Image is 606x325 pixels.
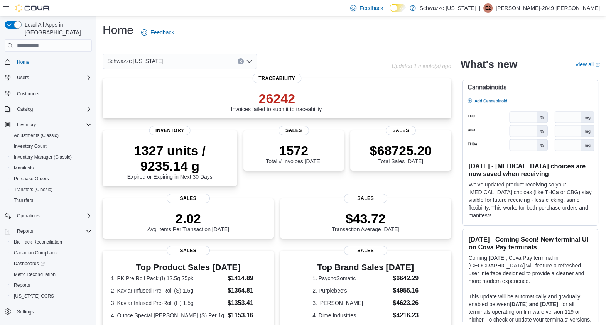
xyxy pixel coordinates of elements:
dd: $4623.26 [393,298,419,308]
a: Home [14,58,32,67]
a: View allExternal link [575,61,600,68]
span: [US_STATE] CCRS [14,293,54,299]
span: Settings [14,307,92,317]
a: Dashboards [11,259,48,268]
span: Settings [17,309,34,315]
span: Feedback [360,4,383,12]
a: Canadian Compliance [11,248,62,257]
button: Inventory Manager (Classic) [8,152,95,162]
span: Reports [17,228,33,234]
button: Catalog [2,104,95,115]
span: Customers [14,88,92,98]
span: Catalog [14,105,92,114]
span: Adjustments (Classic) [11,131,92,140]
a: Purchase Orders [11,174,52,183]
dd: $4955.16 [393,286,419,295]
span: Manifests [11,163,92,173]
span: E2 [485,3,491,13]
button: Reports [8,280,95,291]
span: Canadian Compliance [11,248,92,257]
button: Users [2,72,95,83]
button: Customers [2,88,95,99]
span: Sales [344,194,387,203]
dt: 1. PsychoSomatic [312,274,390,282]
dt: 4. Dime Industries [312,311,390,319]
h3: [DATE] - [MEDICAL_DATA] choices are now saved when receiving [469,162,592,178]
a: Transfers [11,196,36,205]
dt: 4. Ounce Special [PERSON_NAME] (S) Per 1g [111,311,225,319]
span: Home [17,59,29,65]
dt: 1. PK Pre Roll Pack (I) 12.5g 25pk [111,274,225,282]
span: Adjustments (Classic) [14,132,59,139]
span: Sales [386,126,416,135]
button: Reports [2,226,95,237]
button: Operations [14,211,43,220]
p: $43.72 [332,211,400,226]
h3: [DATE] - Coming Soon! New terminal UI on Cova Pay terminals [469,235,592,251]
span: Metrc Reconciliation [14,271,56,278]
span: Sales [279,126,309,135]
dd: $1353.41 [228,298,265,308]
div: Avg Items Per Transaction [DATE] [147,211,229,232]
button: Open list of options [246,58,252,64]
button: Transfers (Classic) [8,184,95,195]
a: Feedback [347,0,386,16]
p: 2.02 [147,211,229,226]
button: Catalog [14,105,36,114]
a: Inventory Manager (Classic) [11,152,75,162]
span: Inventory [14,120,92,129]
span: Dashboards [14,261,45,267]
button: Users [14,73,32,82]
a: Transfers (Classic) [11,185,56,194]
div: Expired or Expiring in Next 30 Days [109,143,231,180]
a: Metrc Reconciliation [11,270,59,279]
span: Schwazze [US_STATE] [107,56,164,66]
button: Operations [2,210,95,221]
span: Home [14,57,92,67]
span: Metrc Reconciliation [11,270,92,279]
a: [US_STATE] CCRS [11,291,57,301]
dt: 2. Purplebee's [312,287,390,295]
span: Users [17,74,29,81]
svg: External link [595,63,600,67]
a: Settings [14,307,37,317]
button: BioTrack Reconciliation [8,237,95,247]
span: Operations [17,213,40,219]
span: Reports [14,227,92,236]
span: Operations [14,211,92,220]
span: Sales [167,194,210,203]
span: Purchase Orders [14,176,49,182]
span: Feedback [150,29,174,36]
dd: $4216.23 [393,311,419,320]
a: Inventory Count [11,142,50,151]
p: Schwazze [US_STATE] [420,3,476,13]
div: Transaction Average [DATE] [332,211,400,232]
p: We've updated product receiving so your [MEDICAL_DATA] choices (like THCa or CBG) stay visible fo... [469,181,592,219]
span: Users [14,73,92,82]
button: Inventory [14,120,39,129]
a: Customers [14,89,42,98]
button: Clear input [238,58,244,64]
button: Canadian Compliance [8,247,95,258]
h3: Top Product Sales [DATE] [111,263,265,272]
span: Inventory Manager (Classic) [11,152,92,162]
p: $68725.20 [370,143,432,158]
p: [PERSON_NAME]-2849 [PERSON_NAME] [496,3,600,13]
a: Dashboards [8,258,95,269]
dd: $1364.81 [228,286,265,295]
span: Dashboards [11,259,92,268]
span: Sales [167,246,210,255]
button: Settings [2,306,95,317]
span: Traceability [252,74,301,83]
div: Total Sales [DATE] [370,143,432,164]
span: Transfers [14,197,33,203]
span: Reports [11,281,92,290]
div: Invoices failed to submit to traceability. [231,91,323,112]
span: Inventory [17,122,36,128]
p: Coming [DATE], Cova Pay terminal in [GEOGRAPHIC_DATA] will feature a refreshed user interface des... [469,254,592,285]
button: Home [2,56,95,68]
button: Inventory Count [8,141,95,152]
button: Adjustments (Classic) [8,130,95,141]
p: 26242 [231,91,323,106]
